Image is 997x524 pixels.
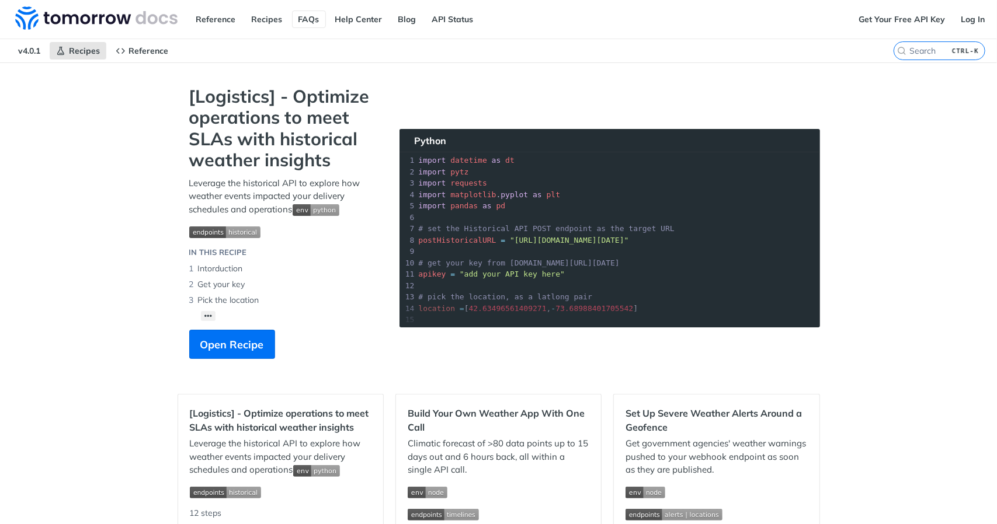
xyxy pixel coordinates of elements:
img: endpoint [626,509,722,520]
a: FAQs [292,11,326,28]
p: Climatic forecast of >80 data points up to 15 days out and 6 hours back, all within a single API ... [408,437,589,477]
span: Expand image [293,204,339,215]
span: Expand image [626,485,807,499]
img: Tomorrow.io Weather API Docs [15,6,178,30]
span: Open Recipe [200,337,264,352]
span: Expand image [190,485,371,499]
kbd: CTRL-K [949,45,982,57]
img: endpoint [189,226,260,238]
p: Leverage the historical API to explore how weather events impacted your delivery schedules and op... [190,437,371,477]
img: endpoint [408,509,479,520]
a: Log In [954,11,991,28]
span: Expand image [408,507,589,520]
a: Reference [109,42,175,60]
span: Expand image [626,507,807,520]
img: env [293,465,340,477]
img: endpoint [190,487,261,498]
div: In this Recipe [189,247,247,258]
span: Expand image [408,485,589,499]
a: Help Center [329,11,389,28]
a: Recipes [50,42,106,60]
span: Expand image [293,464,340,475]
li: Intorduction [189,261,376,277]
a: API Status [426,11,480,28]
a: Reference [190,11,242,28]
span: Reference [128,46,168,56]
a: Get Your Free API Key [852,11,951,28]
button: Open Recipe [189,330,275,359]
img: env [293,204,339,216]
p: Get government agencies' weather warnings pushed to your webhook endpoint as soon as they are pub... [626,437,807,477]
span: Expand image [189,225,376,238]
img: env [626,487,665,498]
svg: Search [897,46,906,55]
img: env [408,487,447,498]
h2: [Logistics] - Optimize operations to meet SLAs with historical weather insights [190,406,371,434]
li: Pick the location [189,292,376,308]
a: Recipes [245,11,289,28]
button: ••• [201,311,216,321]
span: v4.0.1 [12,42,47,60]
li: Get your key [189,277,376,292]
a: Blog [392,11,423,28]
strong: [Logistics] - Optimize operations to meet SLAs with historical weather insights [189,86,376,171]
h2: Set Up Severe Weather Alerts Around a Geofence [626,406,807,434]
span: Recipes [69,46,100,56]
h2: Build Your Own Weather App With One Call [408,406,589,434]
p: Leverage the historical API to explore how weather events impacted your delivery schedules and op... [189,177,376,216]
